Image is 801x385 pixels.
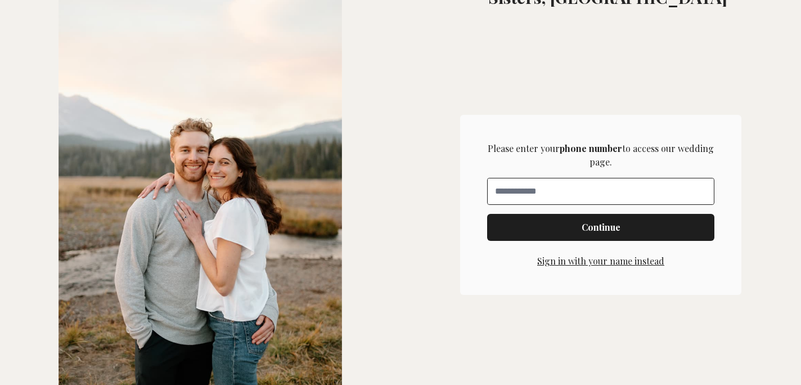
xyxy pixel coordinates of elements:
span: Continue [582,221,620,234]
p: Please enter your to access our wedding page. [487,142,714,169]
button: Sign in with your name instead [537,254,664,268]
button: Continue [487,214,714,241]
strong: phone number [560,142,622,154]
